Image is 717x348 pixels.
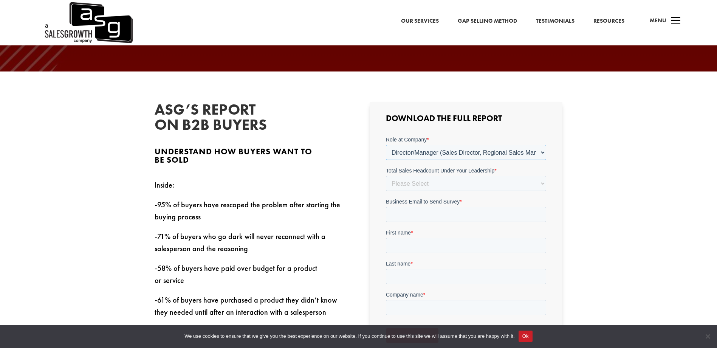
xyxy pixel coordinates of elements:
span: We use cookies to ensure that we give you the best experience on our website. If you continue to ... [184,332,514,340]
a: Our Services [401,16,439,26]
p: Inside: [155,179,347,199]
a: Resources [593,16,624,26]
span: Menu [650,17,666,24]
span: Understand how buyers want to be sold [155,146,312,165]
span: No [704,332,711,340]
a: Testimonials [536,16,575,26]
p: -71% of buyers who go dark will never reconnect with a salesperson and the reasoning [155,230,347,262]
a: Gap Selling Method [458,16,517,26]
button: Ok [519,331,533,342]
h3: Download the Full Report [386,114,546,126]
span: a [668,14,683,29]
p: -61% of buyers have purchased a product they didn’t know they needed until after an interaction w... [155,294,347,318]
span: ASG’s Report on B2B Buyers [155,100,267,134]
p: -95% of buyers have rescoped the problem after starting the buying process [155,199,347,230]
p: -58% of buyers have paid over budget for a product or service [155,262,347,294]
